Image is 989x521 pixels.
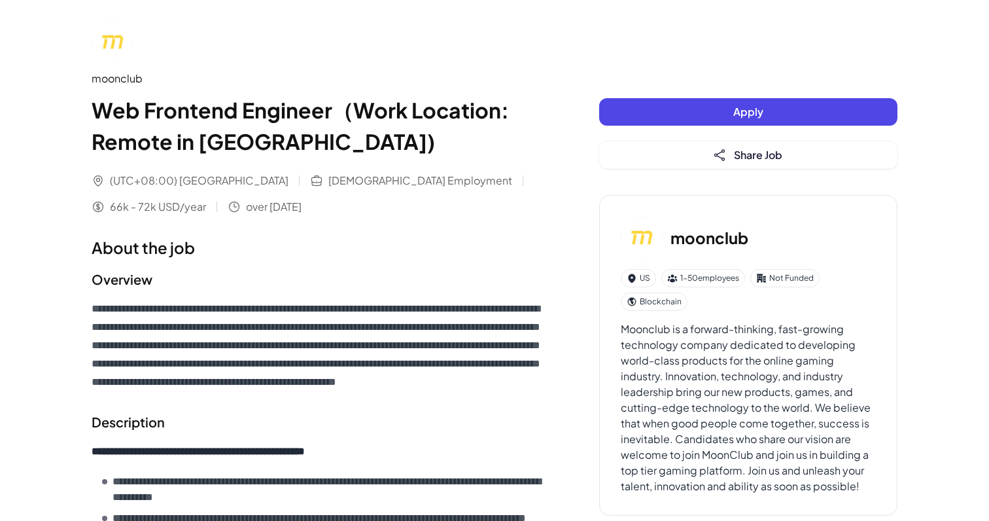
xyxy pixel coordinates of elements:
[733,105,763,118] span: Apply
[621,293,687,311] div: Blockchain
[92,71,547,86] div: moonclub
[661,269,745,287] div: 1-50 employees
[621,269,656,287] div: US
[734,148,782,162] span: Share Job
[599,141,897,169] button: Share Job
[92,270,547,289] h2: Overview
[621,217,663,259] img: mo
[599,98,897,126] button: Apply
[92,94,547,157] h1: Web Frontend Engineer（Work Location: Remote in [GEOGRAPHIC_DATA])
[110,173,288,189] span: (UTC+08:00) [GEOGRAPHIC_DATA]
[750,269,820,287] div: Not Funded
[110,199,206,215] span: 66k - 72k USD/year
[670,226,748,249] h3: moonclub
[328,173,512,189] span: [DEMOGRAPHIC_DATA] Employment
[92,412,547,432] h2: Description
[246,199,302,215] span: over [DATE]
[92,236,547,259] h1: About the job
[621,321,876,494] div: Moonclub is a forward-thinking, fast-growing technology company dedicated to developing world-cla...
[92,21,133,63] img: mo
